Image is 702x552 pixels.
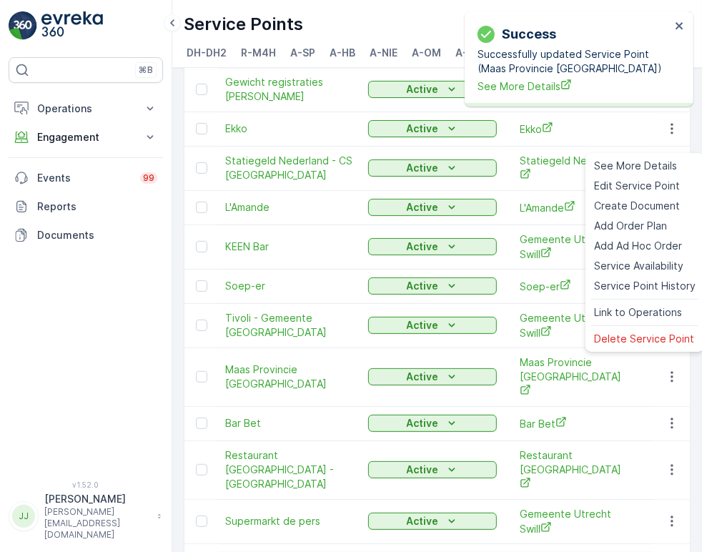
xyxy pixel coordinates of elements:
[225,122,354,136] a: Ekko
[407,240,439,254] p: Active
[455,46,485,60] span: A-DW
[225,363,354,391] span: Maas Provincie [GEOGRAPHIC_DATA]
[225,154,354,182] a: Statiegeld Nederland - CS Utrecht
[368,120,497,137] button: Active
[407,82,439,97] p: Active
[478,79,671,94] a: See More Details
[520,279,631,294] a: Soep-er
[225,75,354,104] a: Gewicht registraties klépierre
[370,46,397,60] span: A-NIE
[407,318,439,332] p: Active
[196,123,207,134] div: Toggle Row Selected
[588,176,701,196] a: Edit Service Point
[407,416,439,430] p: Active
[196,162,207,174] div: Toggle Row Selected
[9,94,163,123] button: Operations
[37,130,134,144] p: Engagement
[478,47,671,76] p: Successfully updated Service Point (Maas Provincie [GEOGRAPHIC_DATA])
[594,259,683,273] span: Service Availability
[9,480,163,489] span: v 1.52.0
[9,221,163,250] a: Documents
[330,46,355,60] span: A-HB
[44,506,150,541] p: [PERSON_NAME][EMAIL_ADDRESS][DOMAIN_NAME]
[594,179,680,193] span: Edit Service Point
[407,370,439,384] p: Active
[196,202,207,213] div: Toggle Row Selected
[196,516,207,527] div: Toggle Row Selected
[407,463,439,477] p: Active
[225,448,354,491] span: Restaurant [GEOGRAPHIC_DATA] - [GEOGRAPHIC_DATA]
[588,156,701,176] a: See More Details
[196,84,207,95] div: Toggle Row Selected
[9,492,163,541] button: JJ[PERSON_NAME][PERSON_NAME][EMAIL_ADDRESS][DOMAIN_NAME]
[225,311,354,340] span: Tivoli - Gemeente [GEOGRAPHIC_DATA]
[225,240,354,254] a: KEEN Bar
[225,448,354,491] a: Restaurant Blauw Utrecht - Haverstraat
[225,416,354,430] a: Bar Bet
[184,13,303,36] p: Service Points
[37,171,132,185] p: Events
[139,64,153,76] p: ⌘B
[368,415,497,432] button: Active
[187,46,227,60] span: DH-DH2
[368,277,497,295] button: Active
[37,199,157,214] p: Reports
[196,241,207,252] div: Toggle Row Selected
[520,355,631,399] a: Maas Provincie Utrecht
[407,122,439,136] p: Active
[407,161,439,175] p: Active
[594,305,682,320] span: Link to Operations
[41,11,103,40] img: logo_light-DOdMpM7g.png
[196,371,207,383] div: Toggle Row Selected
[520,507,631,536] a: Gemeente Utrecht Swill
[196,320,207,331] div: Toggle Row Selected
[588,236,701,256] a: Add Ad Hoc Order
[9,164,163,192] a: Events99
[368,461,497,478] button: Active
[241,46,276,60] span: R-M4H
[520,122,631,137] a: Ekko
[407,514,439,528] p: Active
[368,238,497,255] button: Active
[9,192,163,221] a: Reports
[520,311,631,340] span: Gemeente Utrecht Swill
[594,279,696,293] span: Service Point History
[143,172,154,184] p: 99
[520,448,631,492] span: Restaurant [GEOGRAPHIC_DATA]
[594,159,677,173] span: See More Details
[290,46,315,60] span: A-SP
[520,154,631,183] a: Statiegeld Nederland
[37,228,157,242] p: Documents
[368,199,497,216] button: Active
[9,11,37,40] img: logo
[44,492,150,506] p: [PERSON_NAME]
[520,232,631,262] a: Gemeente Utrecht Swill
[588,216,701,236] a: Add Order Plan
[225,154,354,182] span: Statiegeld Nederland - CS [GEOGRAPHIC_DATA]
[9,123,163,152] button: Engagement
[225,279,354,293] a: Soep-er
[368,159,497,177] button: Active
[225,514,354,528] a: Supermarkt de pers
[520,416,631,431] a: Bar Bet
[37,102,134,116] p: Operations
[594,199,680,213] span: Create Document
[368,317,497,334] button: Active
[520,200,631,215] a: L'Amande
[407,200,439,215] p: Active
[594,239,682,253] span: Add Ad Hoc Order
[225,363,354,391] a: Maas Provincie Utrecht
[368,513,497,530] button: Active
[196,418,207,429] div: Toggle Row Selected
